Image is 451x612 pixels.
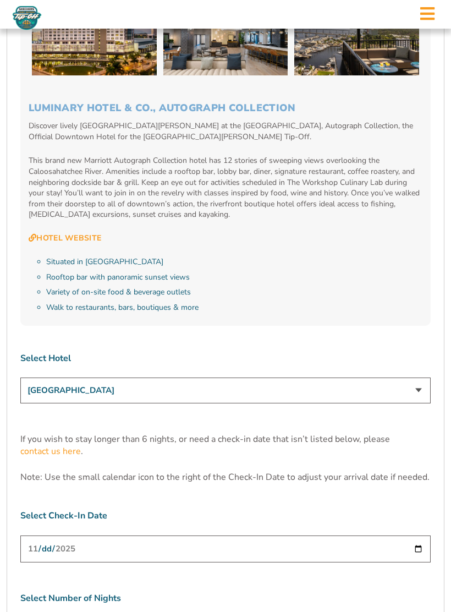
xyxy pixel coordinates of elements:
label: Select Hotel [20,352,431,364]
p: Note: Use the small calendar icon to the right of the Check-In Date to adjust your arrival date i... [20,471,431,483]
a: Hotel Website [29,233,101,243]
h3: Luminary Hotel & Co., Autograph Collection [29,102,422,114]
li: Variety of on-site food & beverage outlets [46,287,422,298]
img: Fort Myers Tip-Off [11,6,43,30]
label: Select Check-In Date [20,510,431,522]
p: Discover lively [GEOGRAPHIC_DATA][PERSON_NAME] at the [GEOGRAPHIC_DATA], Autograph Collection, th... [29,121,422,142]
li: Rooftop bar with panoramic sunset views [46,272,422,283]
p: If you wish to stay longer than 6 nights, or need a check-in date that isn’t listed below, please . [20,433,431,458]
li: Situated in [GEOGRAPHIC_DATA] [46,256,422,267]
a: contact us here [20,445,81,457]
p: This brand new Marriott Autograph Collection hotel has 12 stories of sweeping views overlooking t... [29,155,422,220]
li: Walk to restaurants, bars, boutiques & more [46,302,422,313]
label: Select Number of Nights [20,592,431,604]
